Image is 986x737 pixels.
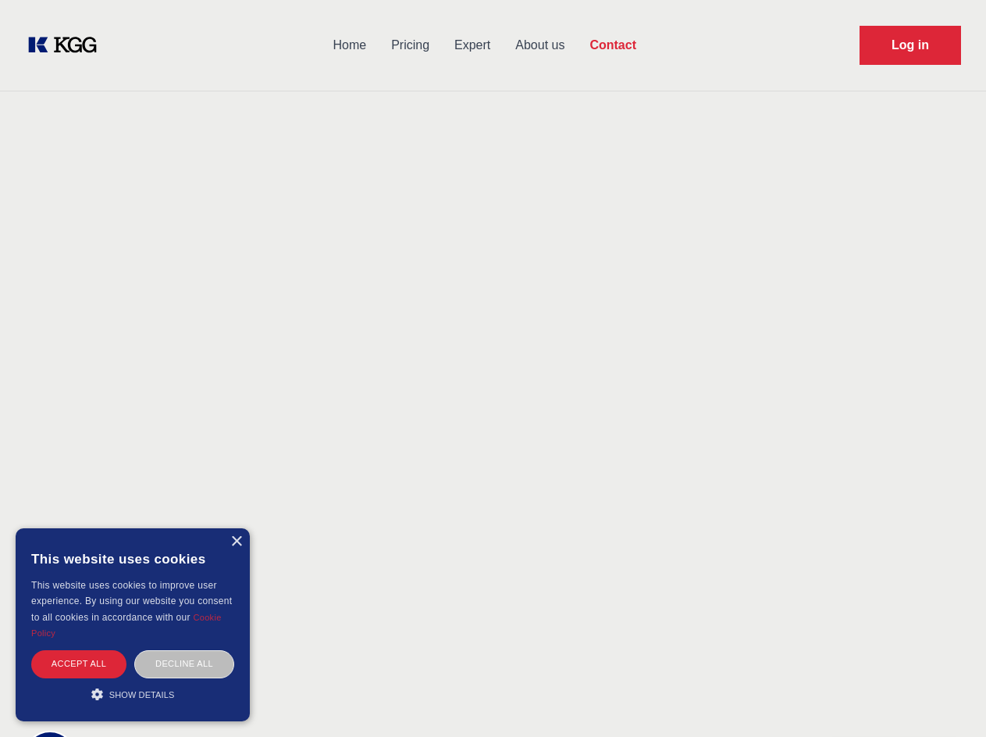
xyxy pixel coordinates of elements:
a: Request Demo [860,26,961,65]
span: This website uses cookies to improve user experience. By using our website you consent to all coo... [31,580,232,623]
a: Expert [442,25,503,66]
div: Accept all [31,650,126,678]
a: About us [503,25,577,66]
a: Home [320,25,379,66]
div: This website uses cookies [31,540,234,578]
span: Show details [109,690,175,699]
a: Pricing [379,25,442,66]
div: Show details [31,686,234,702]
a: Cookie Policy [31,613,222,638]
div: Close [230,536,242,548]
a: KOL Knowledge Platform: Talk to Key External Experts (KEE) [25,33,109,58]
a: Contact [577,25,649,66]
div: Decline all [134,650,234,678]
iframe: Chat Widget [908,662,986,737]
